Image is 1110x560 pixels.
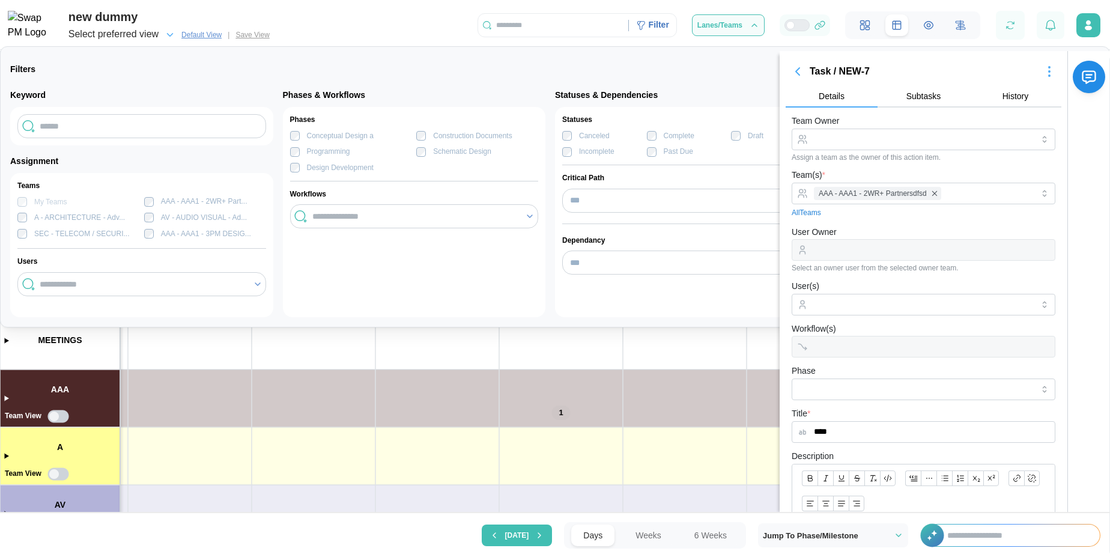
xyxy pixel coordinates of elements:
div: Schematic Design [433,146,491,157]
div: Incomplete [579,146,614,157]
button: Bullet list [936,470,952,486]
span: Default View [181,29,222,41]
label: Title [792,407,810,421]
div: Critical Path [562,172,811,184]
label: Workflow(s) [792,323,836,336]
div: Keyword [10,89,273,102]
span: History [1002,92,1029,100]
label: Team Owner [792,115,839,128]
button: Align text: center [817,496,833,511]
button: Superscript [983,470,999,486]
div: A - ARCHITECTURE - Adv... [34,212,125,224]
div: Draft [748,130,763,142]
label: My Teams [27,197,67,207]
span: AAA - AAA1 - 2WR+ Partnersdfsd [819,188,927,199]
button: Link [1008,470,1024,486]
button: Ordered list [952,470,968,486]
div: Select an owner user from the selected owner team. [792,264,1055,272]
div: Design Development [307,162,374,174]
div: Canceled [579,130,610,142]
button: Align text: left [802,496,817,511]
div: Filters [10,63,35,76]
div: Complete [664,130,694,142]
label: User Owner [792,226,837,239]
div: AV - AUDIO VISUAL - Ad... [161,212,247,224]
button: Weeks [623,525,673,546]
div: AAA - AAA1 - 3PM DESIG... [161,228,251,240]
button: Refresh Grid [1002,17,1019,34]
div: Task / NEW-7 [810,64,1037,79]
div: Select preferred view [68,27,159,42]
button: Remove link [1024,470,1040,486]
div: Users [17,256,266,267]
div: Assignment [10,155,273,168]
div: Filter [649,19,669,32]
div: Phases & Workflows [283,89,546,102]
button: Strikethrough [849,470,864,486]
button: Days [571,525,614,546]
div: AAA - AAA1 - 2WR+ Part... [161,196,247,207]
a: All Teams [792,207,821,219]
button: 6 Weeks [682,525,739,546]
span: Jump To Phase/Milestone [763,532,858,540]
div: Conceptual Design a [307,130,374,142]
button: Italic [817,470,833,486]
div: Programming [307,146,350,157]
button: Clear formatting [864,470,880,486]
div: Assign a team as the owner of this action item. [792,153,1055,162]
button: Subscript [968,470,983,486]
img: Swap PM Logo [8,11,56,41]
span: Details [819,92,845,100]
div: Statuses [562,114,811,126]
div: Phases [290,114,539,126]
div: + [920,524,1100,547]
div: new dummy [68,8,274,26]
span: Lanes/Teams [697,22,742,29]
label: Description [792,450,834,463]
div: Construction Documents [433,130,512,142]
label: User(s) [792,280,819,293]
label: Team(s) [792,169,825,182]
button: Underline [833,470,849,486]
div: SEC - TELECOM / SECURI... [34,228,129,240]
div: Dependancy [562,235,811,246]
button: Bold [802,470,817,486]
label: Phase [792,365,816,378]
div: Statuses & Dependencies [555,89,818,102]
button: Align text: justify [833,496,849,511]
button: Align text: right [849,496,864,511]
div: Past Due [664,146,693,157]
button: Blockquote [905,470,921,486]
div: | [228,29,229,41]
div: Workflows [290,189,539,200]
span: [DATE] [505,525,529,546]
span: Subtasks [906,92,941,100]
button: Horizontal line [921,470,936,486]
button: Code [880,470,896,486]
div: Teams [17,180,266,192]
